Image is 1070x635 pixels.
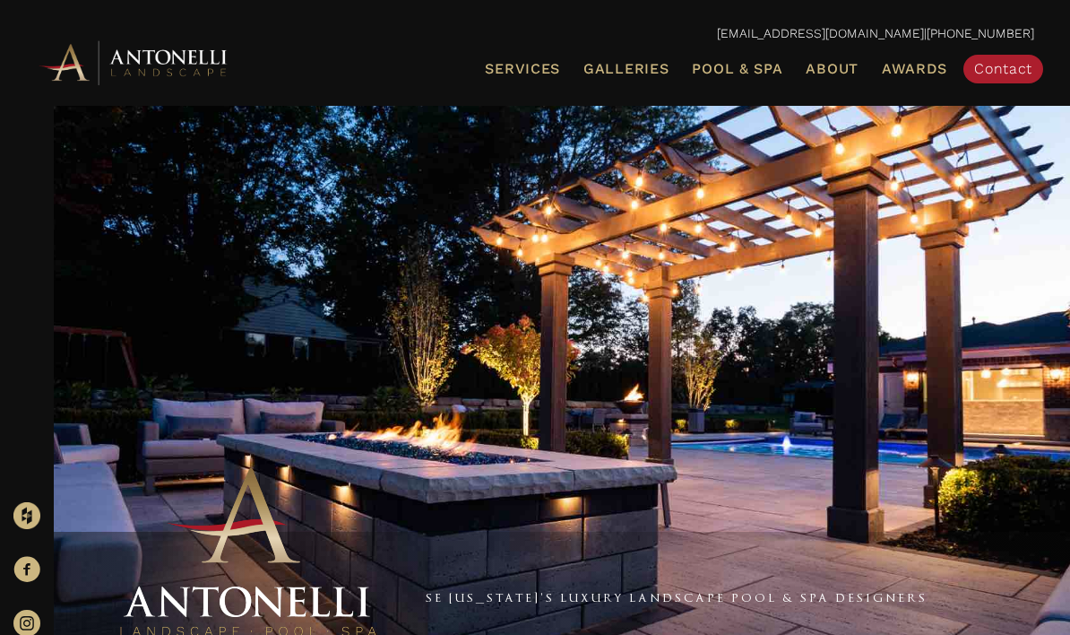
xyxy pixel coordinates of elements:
[576,57,676,81] a: Galleries
[478,57,567,81] a: Services
[583,60,669,77] span: Galleries
[13,502,40,529] img: Houzz
[798,57,866,81] a: About
[974,60,1032,77] span: Contact
[426,590,928,605] a: SE [US_STATE]'s Luxury Landscape Pool & Spa Designers
[717,26,924,40] a: [EMAIL_ADDRESS][DOMAIN_NAME]
[927,26,1034,40] a: [PHONE_NUMBER]
[875,57,954,81] a: Awards
[692,60,782,77] span: Pool & Spa
[963,55,1043,83] a: Contact
[36,22,1034,46] p: |
[36,38,233,87] img: Antonelli Horizontal Logo
[685,57,790,81] a: Pool & Spa
[882,60,947,77] span: Awards
[806,62,859,76] span: About
[485,62,560,76] span: Services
